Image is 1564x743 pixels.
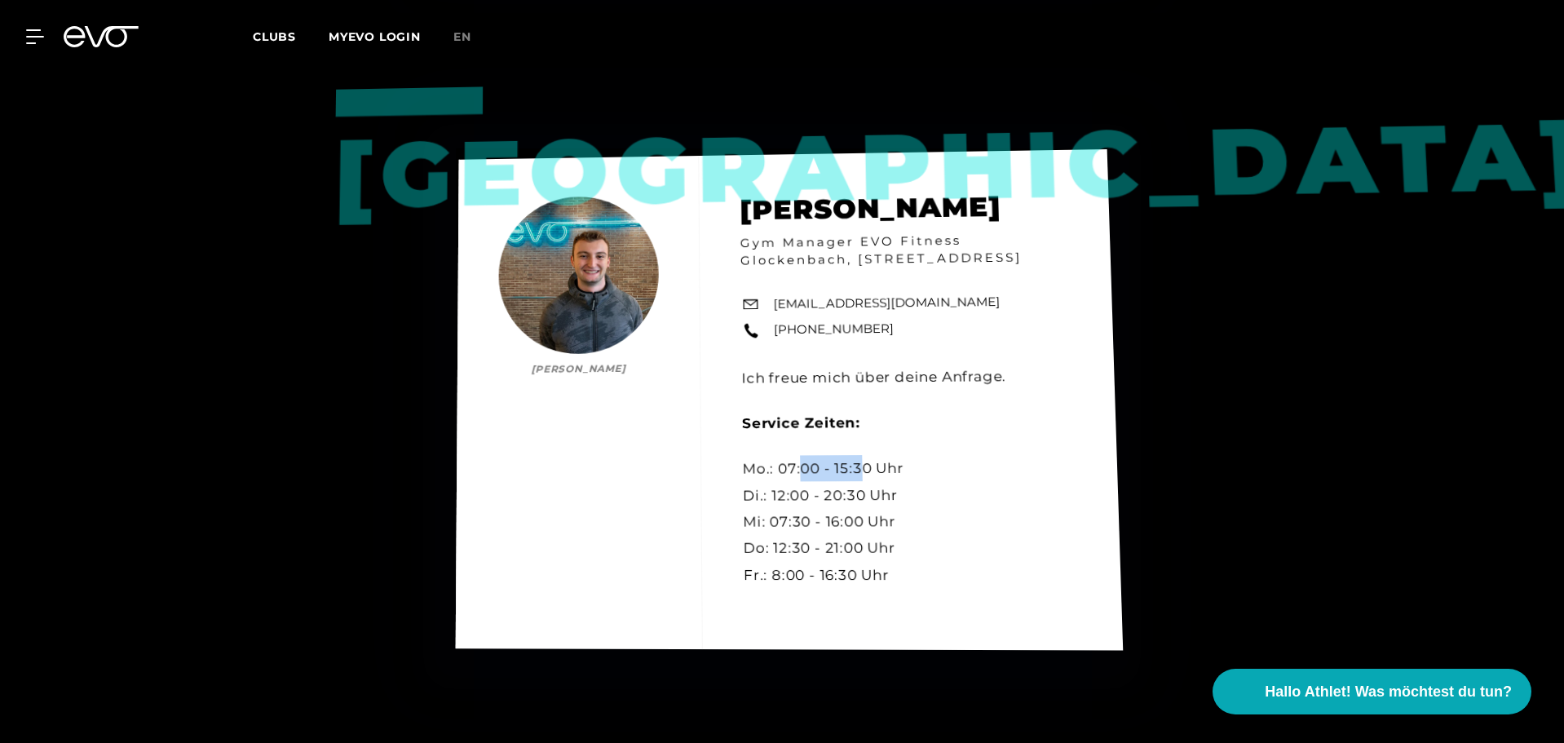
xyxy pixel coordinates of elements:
[329,29,421,44] a: MYEVO LOGIN
[453,29,471,44] span: en
[253,29,329,44] a: Clubs
[453,28,491,46] a: en
[1213,669,1531,714] button: Hallo Athlet! Was möchtest du tun?
[253,29,296,44] span: Clubs
[1265,681,1512,703] span: Hallo Athlet! Was möchtest du tun?
[773,293,1000,313] a: [EMAIL_ADDRESS][DOMAIN_NAME]
[774,320,895,338] a: [PHONE_NUMBER]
